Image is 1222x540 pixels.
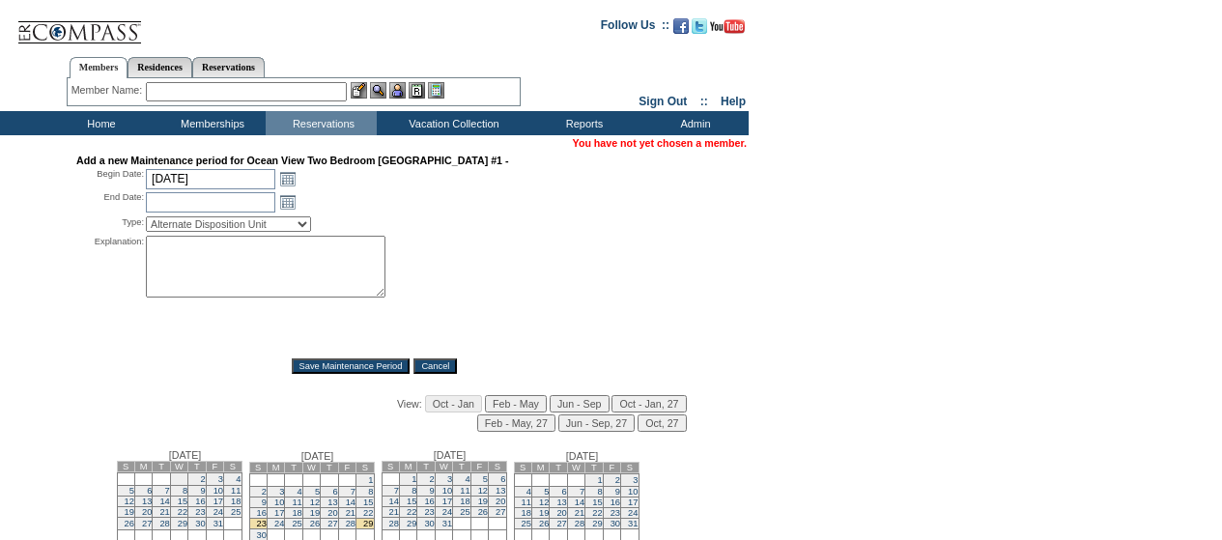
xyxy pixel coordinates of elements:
[76,216,144,232] div: Type:
[556,519,566,528] a: 27
[638,414,686,432] input: Oct, 27
[266,111,377,135] td: Reservations
[188,462,206,472] td: T
[628,497,638,507] a: 17
[424,519,434,528] a: 30
[397,398,422,410] span: View:
[178,507,187,517] a: 22
[200,474,205,484] a: 2
[76,168,144,189] div: Begin Date:
[442,486,452,496] a: 10
[478,486,488,496] a: 12
[522,497,531,507] a: 11
[573,137,747,149] span: You have not yet chosen a member.
[129,486,134,496] a: 5
[257,530,267,540] a: 30
[539,519,549,528] a: 26
[615,475,620,485] a: 2
[159,519,169,528] a: 28
[721,95,746,108] a: Help
[274,519,284,528] a: 24
[413,358,457,374] input: Cancel
[262,497,267,507] a: 9
[231,507,241,517] a: 25
[368,475,373,485] a: 1
[178,519,187,528] a: 29
[195,507,205,517] a: 23
[274,508,284,518] a: 17
[592,508,602,518] a: 22
[611,395,686,412] input: Oct - Jan, 27
[382,462,399,472] td: S
[159,507,169,517] a: 21
[165,486,170,496] a: 7
[277,168,298,189] a: Open the calendar popup.
[496,497,505,506] a: 20
[231,486,241,496] a: 11
[213,507,223,517] a: 24
[206,462,223,472] td: F
[442,507,452,517] a: 24
[213,519,223,528] a: 31
[522,519,531,528] a: 25
[428,82,444,99] img: b_calculator.gif
[442,519,452,528] a: 31
[370,82,386,99] img: View
[412,486,416,496] a: 8
[575,519,584,528] a: 28
[321,463,338,473] td: T
[292,508,301,518] a: 18
[611,497,620,507] a: 16
[389,519,399,528] a: 28
[279,487,284,497] a: 3
[526,487,531,497] a: 4
[249,519,267,529] td: 23
[710,24,745,36] a: Subscribe to our YouTube Channel
[424,507,434,517] a: 23
[692,24,707,36] a: Follow us on Twitter
[556,508,566,518] a: 20
[489,462,506,472] td: S
[301,450,334,462] span: [DATE]
[460,497,469,506] a: 18
[195,519,205,528] a: 30
[483,474,488,484] a: 5
[417,462,435,472] td: T
[597,487,602,497] a: 8
[673,18,689,34] img: Become our fan on Facebook
[531,463,549,473] td: M
[500,474,505,484] a: 6
[142,519,152,528] a: 27
[71,82,146,99] div: Member Name:
[430,486,435,496] a: 9
[692,18,707,34] img: Follow us on Twitter
[292,519,301,528] a: 25
[277,191,298,213] a: Open the calendar popup.
[550,463,567,473] td: T
[407,507,416,517] a: 22
[628,519,638,528] a: 31
[117,462,134,472] td: S
[356,463,374,473] td: S
[218,474,223,484] a: 3
[465,474,469,484] a: 4
[43,111,155,135] td: Home
[544,487,549,497] a: 5
[285,463,302,473] td: T
[399,462,416,472] td: M
[125,507,134,517] a: 19
[597,475,602,485] a: 1
[274,497,284,507] a: 10
[601,16,669,40] td: Follow Us ::
[496,486,505,496] a: 13
[611,508,620,518] a: 23
[356,519,374,529] td: 29
[592,519,602,528] a: 29
[231,497,241,506] a: 18
[389,507,399,517] a: 21
[224,462,242,472] td: S
[478,497,488,506] a: 19
[70,57,128,78] a: Members
[514,463,531,473] td: S
[128,57,192,77] a: Residences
